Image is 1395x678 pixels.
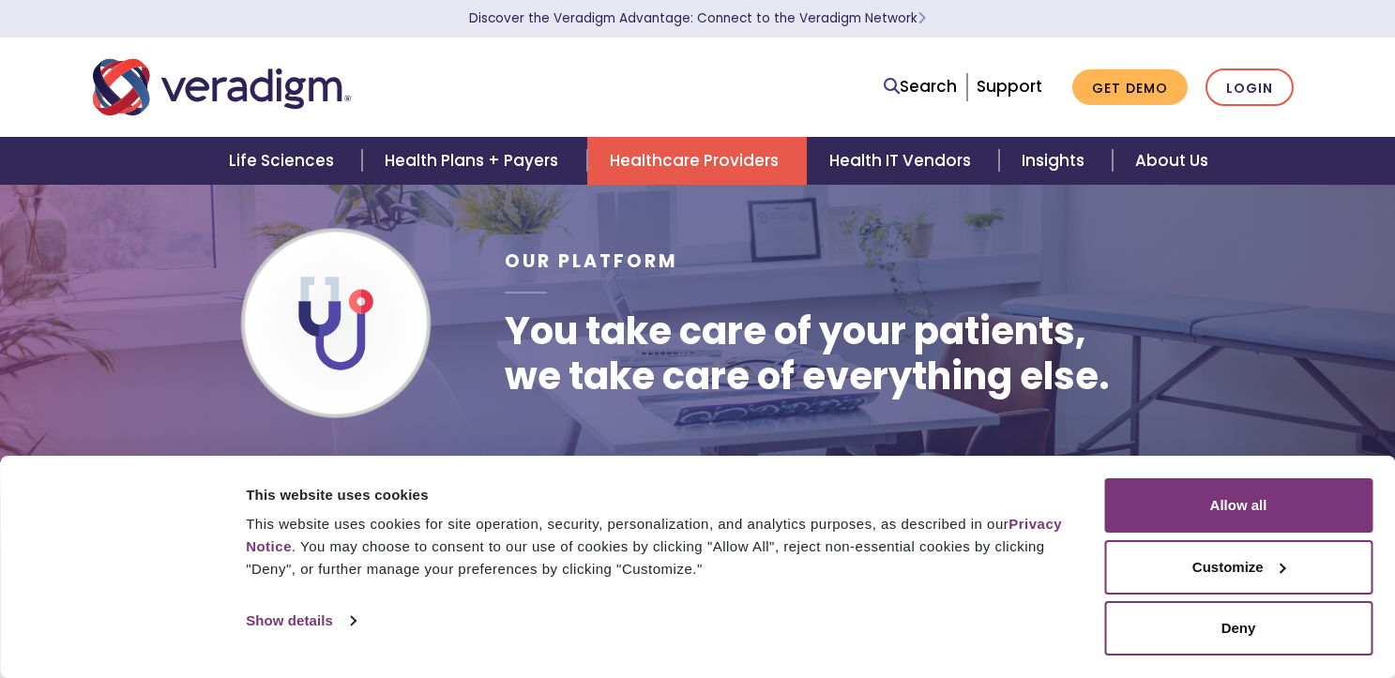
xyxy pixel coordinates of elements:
span: Learn More [917,9,926,27]
a: Search [884,74,957,99]
a: Get Demo [1072,69,1188,106]
a: Discover the Veradigm Advantage: Connect to the Veradigm NetworkLearn More [469,9,926,27]
a: Show details [246,607,355,635]
a: Life Sciences [206,137,362,185]
img: Veradigm logo [93,56,351,118]
div: This website uses cookies [246,484,1083,506]
button: Deny [1104,601,1372,655]
a: Healthcare Providers [587,137,807,185]
a: Insights [999,137,1113,185]
a: Login [1205,68,1294,107]
div: This website uses cookies for site operation, security, personalization, and analytics purposes, ... [246,513,1083,580]
a: Health IT Vendors [807,137,999,185]
a: Support [977,75,1042,98]
a: Health Plans + Payers [362,137,586,185]
a: About Us [1113,137,1231,185]
h1: You take care of your patients, we take care of everything else. [505,309,1110,399]
span: Our Platform [505,249,678,274]
button: Customize [1104,540,1372,595]
button: Allow all [1104,478,1372,533]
